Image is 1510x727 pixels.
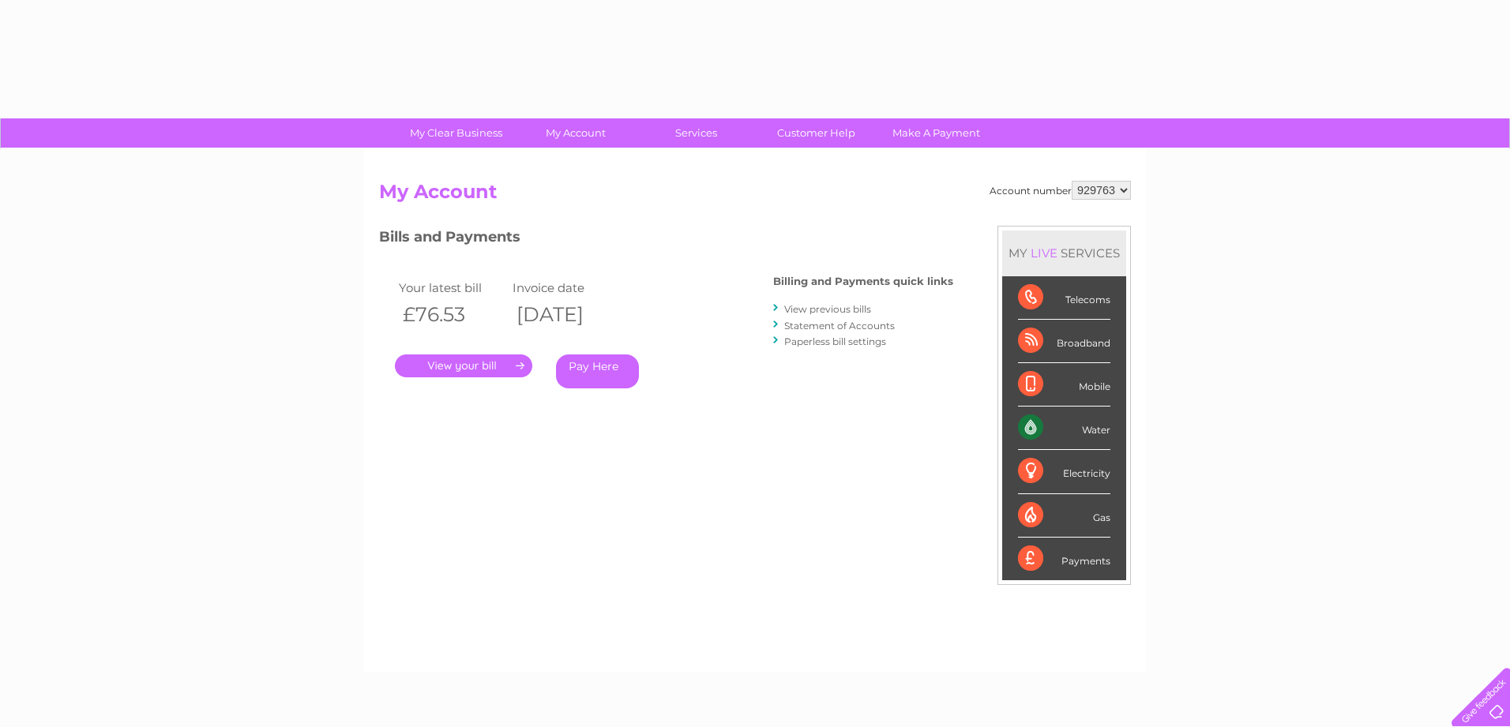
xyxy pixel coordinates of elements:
[391,118,521,148] a: My Clear Business
[1018,494,1110,538] div: Gas
[990,181,1131,200] div: Account number
[556,354,639,388] a: Pay Here
[1018,538,1110,580] div: Payments
[751,118,881,148] a: Customer Help
[1018,276,1110,320] div: Telecoms
[395,277,509,298] td: Your latest bill
[509,277,622,298] td: Invoice date
[773,275,953,287] h4: Billing and Payments quick links
[511,118,641,148] a: My Account
[1002,230,1126,275] div: MY SERVICES
[1018,407,1110,450] div: Water
[784,303,871,315] a: View previous bills
[1018,320,1110,363] div: Broadband
[1018,450,1110,493] div: Electricity
[395,354,532,377] a: .
[395,298,509,331] th: £76.53
[1018,363,1110,407] div: Mobile
[871,118,1001,148] a: Make A Payment
[379,181,1131,211] h2: My Account
[784,320,895,332] a: Statement of Accounts
[509,298,622,331] th: [DATE]
[631,118,761,148] a: Services
[1027,245,1061,260] div: LIVE
[784,335,886,347] a: Paperless bill settings
[379,226,953,253] h3: Bills and Payments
